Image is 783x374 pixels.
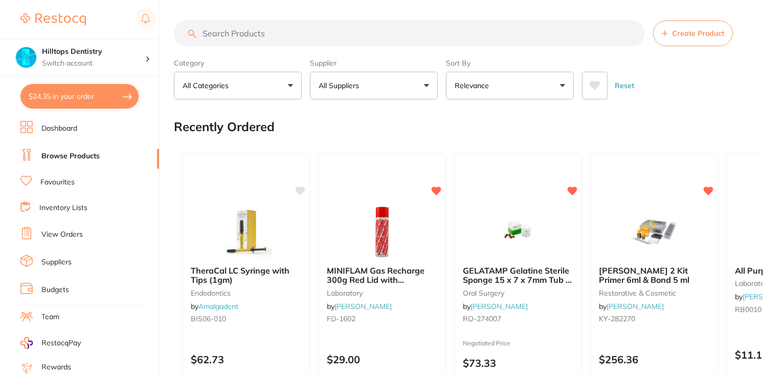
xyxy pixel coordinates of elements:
button: All Categories [174,72,302,99]
a: Rewards [41,362,71,372]
button: All Suppliers [310,72,438,99]
span: by [463,302,528,311]
button: Reset [612,72,637,99]
p: $29.00 [327,354,437,365]
img: RestocqPay [20,337,33,349]
a: Team [41,312,59,322]
img: TheraCal LC Syringe with Tips (1gm) [213,206,279,258]
p: Switch account [42,58,145,69]
b: TheraCal LC Syringe with Tips (1gm) [191,266,301,285]
button: $24.35 in your order [20,84,139,109]
input: Search Products [174,20,645,46]
a: Dashboard [41,123,77,134]
b: SE BOND 2 Kit Primer 6ml & Bond 5 ml [599,266,709,285]
p: $73.33 [463,357,573,369]
a: Amalgadent [198,302,238,311]
b: GELATAMP Gelatine Sterile Sponge 15 x 7 x 7mm Tub of 50 [463,266,573,285]
a: Browse Products [41,151,100,161]
img: Hilltops Dentistry [16,47,36,68]
a: Inventory Lists [39,203,87,213]
a: Restocq Logo [20,8,86,31]
p: $62.73 [191,354,301,365]
a: [PERSON_NAME] [607,302,664,311]
small: oral surgery [463,289,573,297]
small: laboratory [327,289,437,297]
img: MINIFLAM Gas Recharge 300g Red Lid with Attachments [349,206,415,258]
small: Negotiated Price [463,340,573,347]
label: Category [174,58,302,68]
a: Favourites [40,177,75,188]
b: MINIFLAM Gas Recharge 300g Red Lid with Attachments [327,266,437,285]
button: Create Product [653,20,733,46]
a: Suppliers [41,257,72,267]
p: All Categories [183,80,233,91]
label: Sort By [446,58,574,68]
small: restorative & cosmetic [599,289,709,297]
a: View Orders [41,230,83,240]
span: Create Product [672,29,724,37]
p: All Suppliers [319,80,363,91]
p: Relevance [455,80,493,91]
img: SE BOND 2 Kit Primer 6ml & Bond 5 ml [621,206,687,258]
small: RO-274007 [463,315,573,323]
img: GELATAMP Gelatine Sterile Sponge 15 x 7 x 7mm Tub of 50 [485,206,551,258]
a: Budgets [41,285,69,295]
button: Relevance [446,72,574,99]
small: BIS06-010 [191,315,301,323]
img: Restocq Logo [20,13,86,26]
small: endodontics [191,289,301,297]
span: by [327,302,392,311]
a: [PERSON_NAME] [471,302,528,311]
p: $256.36 [599,354,709,365]
a: RestocqPay [20,337,81,349]
span: by [191,302,238,311]
a: [PERSON_NAME] [334,302,392,311]
small: FD-1602 [327,315,437,323]
label: Supplier [310,58,438,68]
span: by [599,302,664,311]
span: RestocqPay [41,338,81,348]
small: KY-282270 [599,315,709,323]
h2: Recently Ordered [174,120,275,134]
h4: Hilltops Dentistry [42,47,145,57]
